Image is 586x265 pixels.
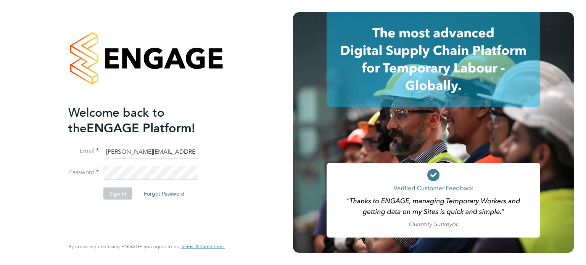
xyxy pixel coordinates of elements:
[68,243,225,250] span: By accessing and using ENGAGE you agree to our
[68,105,164,135] span: Welcome back to the
[68,104,217,136] h2: ENGAGE Platform!
[103,187,132,199] button: Sign In
[68,169,99,177] label: Password
[103,145,198,159] input: Enter your work email...
[181,244,225,250] a: Terms & Conditions
[138,187,191,199] button: Forgot Password
[68,147,99,155] label: Email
